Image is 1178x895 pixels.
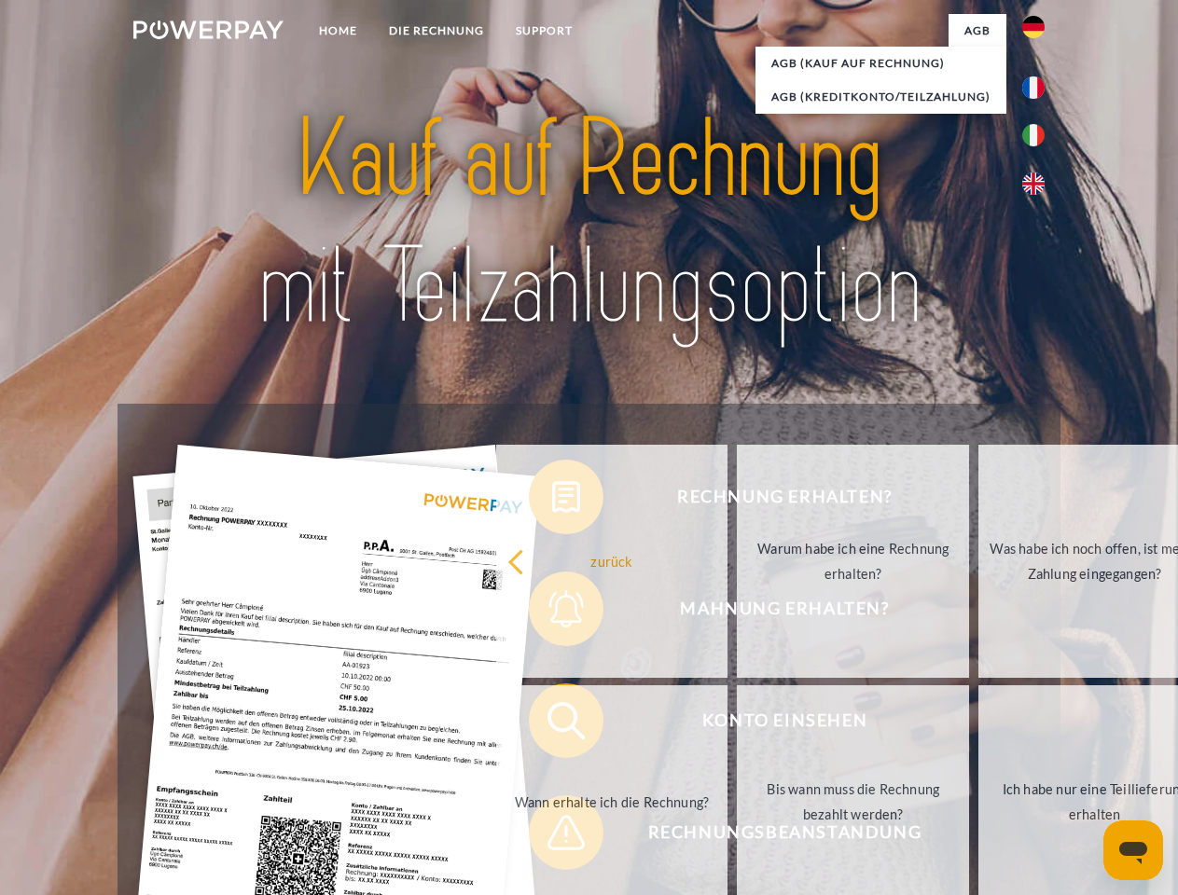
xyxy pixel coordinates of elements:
img: fr [1022,76,1045,99]
div: zurück [507,548,717,573]
a: Home [303,14,373,48]
img: logo-powerpay-white.svg [133,21,284,39]
img: de [1022,16,1045,38]
a: SUPPORT [500,14,589,48]
div: Wann erhalte ich die Rechnung? [507,789,717,814]
a: AGB (Kauf auf Rechnung) [755,47,1006,80]
div: Warum habe ich eine Rechnung erhalten? [748,536,958,586]
a: agb [949,14,1006,48]
iframe: Schaltfläche zum Öffnen des Messaging-Fensters [1103,820,1163,880]
a: AGB (Kreditkonto/Teilzahlung) [755,80,1006,114]
img: it [1022,124,1045,146]
a: DIE RECHNUNG [373,14,500,48]
div: Bis wann muss die Rechnung bezahlt werden? [748,777,958,827]
img: en [1022,172,1045,195]
img: title-powerpay_de.svg [178,89,1000,357]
